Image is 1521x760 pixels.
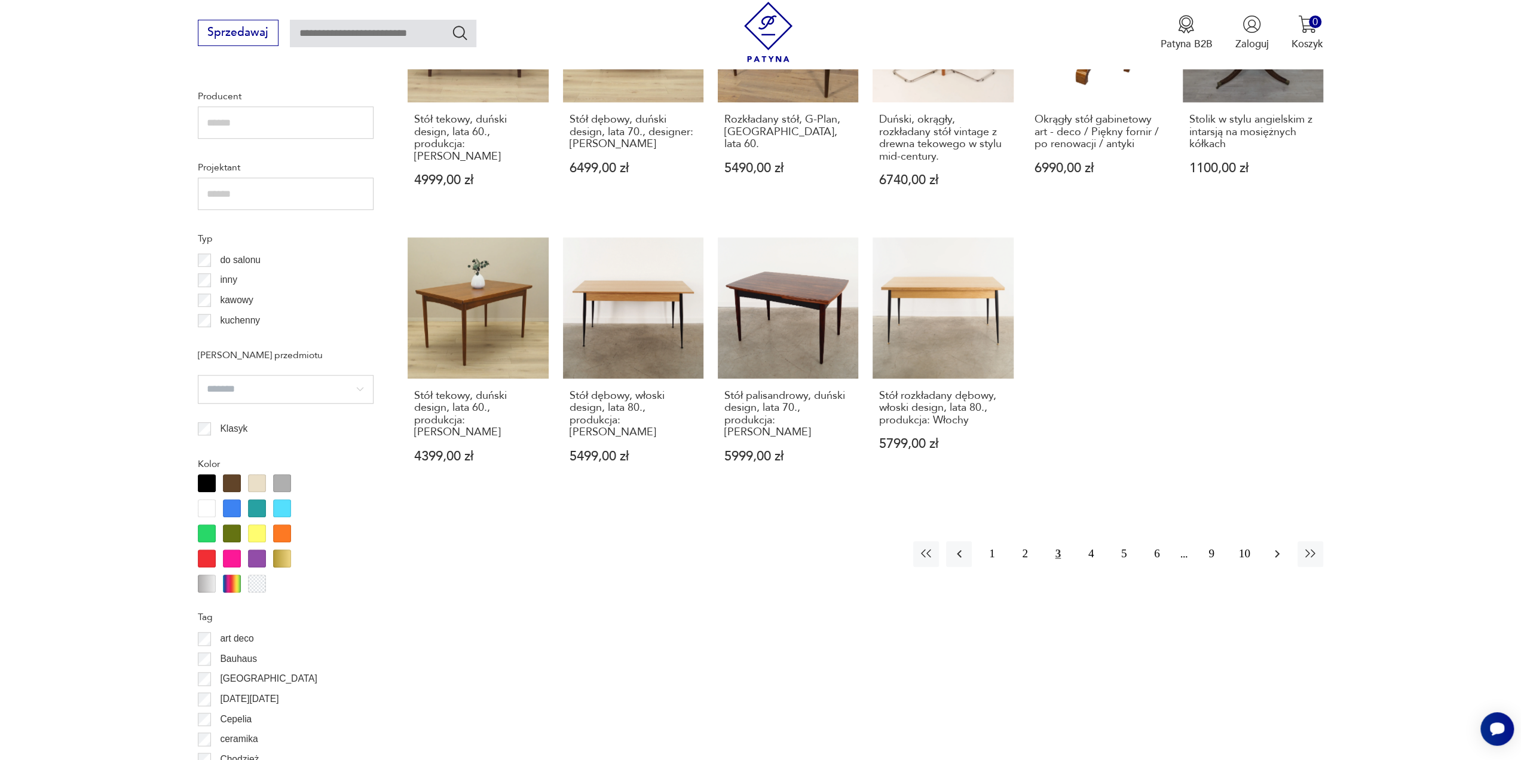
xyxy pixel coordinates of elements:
[220,71,266,86] p: Szwecja ( 3 )
[1292,15,1323,51] button: 0Koszyk
[220,631,253,646] p: art deco
[1034,162,1162,175] p: 6990,00 zł
[724,450,852,463] p: 5999,00 zł
[220,651,257,667] p: Bauhaus
[879,390,1007,426] h3: Stół rozkładany dębowy, włoski design, lata 80., produkcja: Włochy
[220,421,247,437] p: Klasyk
[220,313,260,328] p: kuchenny
[414,114,542,163] h3: Stół tekowy, duński design, lata 60., produkcja: [PERSON_NAME]
[1309,16,1321,28] div: 0
[1160,15,1212,51] a: Ikona medaluPatyna B2B
[220,252,261,268] p: do salonu
[220,671,317,686] p: [GEOGRAPHIC_DATA]
[879,438,1007,450] p: 5799,00 zł
[1160,15,1212,51] button: Patyna B2B
[198,609,374,625] p: Tag
[198,160,374,175] p: Projektant
[1480,712,1514,746] iframe: Smartsupp widget button
[1198,541,1224,567] button: 9
[1111,541,1137,567] button: 5
[1298,15,1317,33] img: Ikona koszyka
[1242,15,1261,33] img: Ikonka użytkownika
[879,174,1007,187] p: 6740,00 zł
[198,231,374,246] p: Typ
[408,237,548,490] a: Stół tekowy, duński design, lata 60., produkcja: DaniaStół tekowy, duński design, lata 60., produ...
[220,272,237,288] p: inny
[1235,37,1269,51] p: Zaloguj
[1160,37,1212,51] p: Patyna B2B
[724,114,852,150] h3: Rozkładany stół, G-Plan, [GEOGRAPHIC_DATA], lata 60.
[570,450,697,463] p: 5499,00 zł
[1034,114,1162,150] h3: Okrągły stół gabinetowy art - deco / Piękny fornir / po renowacji / antyki
[220,712,252,727] p: Cepelia
[1292,37,1323,51] p: Koszyk
[570,162,697,175] p: 6499,00 zł
[979,541,1005,567] button: 1
[570,390,697,439] h3: Stół dębowy, włoski design, lata 80., produkcja: [PERSON_NAME]
[220,691,279,707] p: [DATE][DATE]
[220,292,253,308] p: kawowy
[1177,15,1195,33] img: Ikona medalu
[724,390,852,439] h3: Stół palisandrowy, duński design, lata 70., produkcja: [PERSON_NAME]
[198,456,374,472] p: Kolor
[738,2,798,62] img: Patyna - sklep z meblami i dekoracjami vintage
[1012,541,1038,567] button: 2
[873,237,1013,490] a: Stół rozkładany dębowy, włoski design, lata 80., produkcja: WłochyStół rozkładany dębowy, włoski ...
[198,347,374,363] p: [PERSON_NAME] przedmiotu
[570,114,697,150] h3: Stół dębowy, duński design, lata 70., designer: [PERSON_NAME]
[879,114,1007,163] h3: Duński, okrągły, rozkładany stół vintage z drewna tekowego w stylu mid-century.
[414,450,542,463] p: 4399,00 zł
[1235,15,1269,51] button: Zaloguj
[198,88,374,104] p: Producent
[1045,541,1071,567] button: 3
[1078,541,1104,567] button: 4
[198,20,279,46] button: Sprzedawaj
[1189,114,1317,150] h3: Stolik w stylu angielskim z intarsją na mosiężnych kółkach
[220,731,258,747] p: ceramika
[451,24,469,41] button: Szukaj
[198,29,279,38] a: Sprzedawaj
[718,237,858,490] a: Stół palisandrowy, duński design, lata 70., produkcja: DaniaStół palisandrowy, duński design, lat...
[724,162,852,175] p: 5490,00 zł
[563,237,703,490] a: Stół dębowy, włoski design, lata 80., produkcja: WłochyStół dębowy, włoski design, lata 80., prod...
[1232,541,1257,567] button: 10
[1189,162,1317,175] p: 1100,00 zł
[1144,541,1170,567] button: 6
[414,174,542,187] p: 4999,00 zł
[414,390,542,439] h3: Stół tekowy, duński design, lata 60., produkcja: [PERSON_NAME]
